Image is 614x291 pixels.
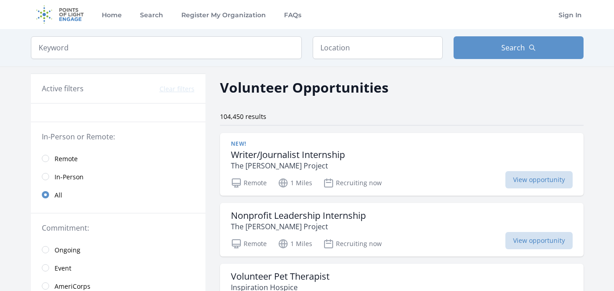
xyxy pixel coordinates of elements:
a: All [31,186,205,204]
p: Recruiting now [323,178,382,188]
input: Location [313,36,443,59]
a: Event [31,259,205,277]
span: AmeriCorps [55,282,90,291]
p: Remote [231,238,267,249]
p: Remote [231,178,267,188]
a: New! Writer/Journalist Internship The [PERSON_NAME] Project Remote 1 Miles Recruiting now View op... [220,133,584,196]
p: 1 Miles [278,178,312,188]
a: In-Person [31,168,205,186]
a: Ongoing [31,241,205,259]
h2: Volunteer Opportunities [220,77,389,98]
span: All [55,191,62,200]
span: New! [231,140,246,148]
input: Keyword [31,36,302,59]
p: The [PERSON_NAME] Project [231,221,366,232]
h3: Active filters [42,83,84,94]
a: Nonprofit Leadership Internship The [PERSON_NAME] Project Remote 1 Miles Recruiting now View oppo... [220,203,584,256]
span: Ongoing [55,246,80,255]
span: Remote [55,154,78,163]
span: View opportunity [505,232,573,249]
span: Search [501,42,525,53]
p: 1 Miles [278,238,312,249]
h3: Volunteer Pet Therapist [231,271,329,282]
span: View opportunity [505,171,573,188]
h3: Writer/Journalist Internship [231,149,345,160]
span: In-Person [55,173,84,182]
legend: In-Person or Remote: [42,131,195,142]
span: Event [55,264,71,273]
a: Remote [31,149,205,168]
button: Search [454,36,584,59]
p: The [PERSON_NAME] Project [231,160,345,171]
span: 104,450 results [220,112,266,121]
button: Clear filters [160,84,195,94]
p: Recruiting now [323,238,382,249]
legend: Commitment: [42,222,195,233]
h3: Nonprofit Leadership Internship [231,210,366,221]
